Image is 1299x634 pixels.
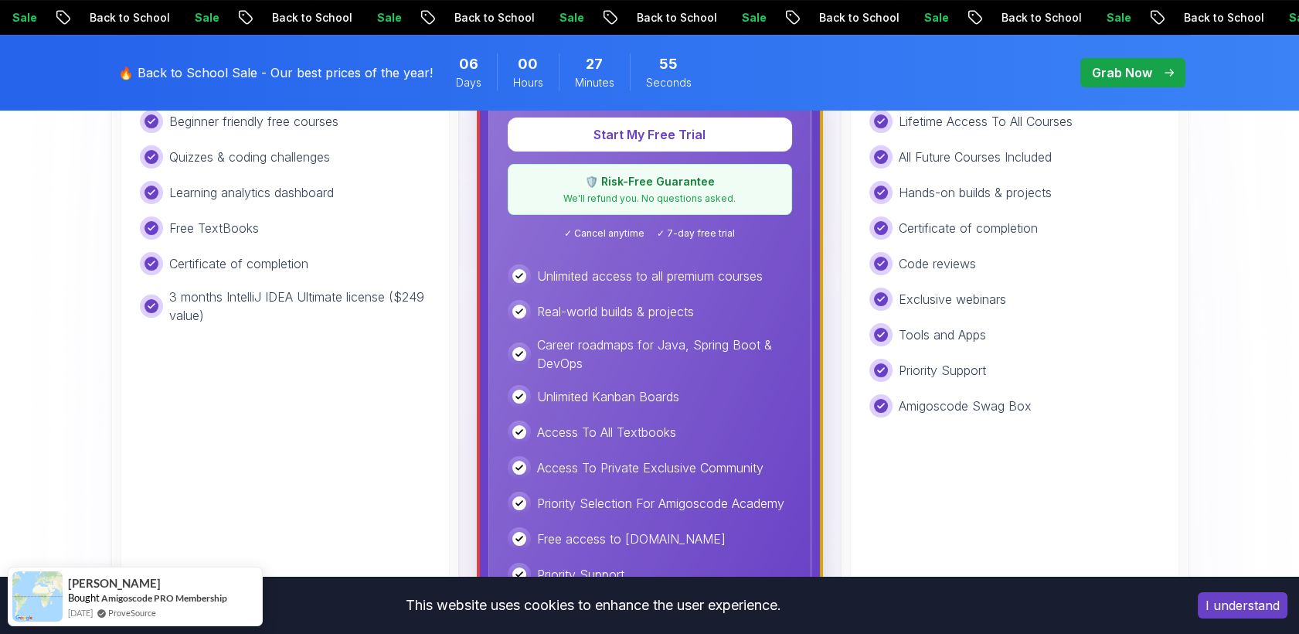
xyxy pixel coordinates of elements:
span: Hours [513,75,543,90]
p: Sale [726,10,776,26]
p: Sale [544,10,593,26]
p: Grab Now [1092,63,1152,82]
p: Unlimited access to all premium courses [537,267,763,285]
p: Free access to [DOMAIN_NAME] [537,530,726,548]
p: 3 months IntelliJ IDEA Ultimate license ($249 value) [169,288,430,325]
p: Priority Support [899,361,986,380]
span: 0 Hours [518,53,538,75]
a: Start My Free Trial [508,127,792,142]
p: Lifetime Access To All Courses [899,112,1073,131]
span: 55 Seconds [659,53,678,75]
p: Sale [909,10,958,26]
p: Free TextBooks [169,219,259,237]
button: Start My Free Trial [508,118,792,152]
p: Access To Private Exclusive Community [537,458,763,477]
p: Learning analytics dashboard [169,183,334,202]
a: Amigoscode PRO Membership [101,592,227,604]
p: Back to School [1168,10,1273,26]
div: This website uses cookies to enhance the user experience. [12,588,1175,622]
span: 6 Days [459,53,478,75]
span: Days [456,75,481,90]
p: Certificate of completion [169,254,308,273]
p: 🔥 Back to School Sale - Our best prices of the year! [118,63,433,82]
img: provesource social proof notification image [12,571,63,622]
p: Exclusive webinars [899,290,1006,308]
p: Back to School [986,10,1091,26]
span: Minutes [575,75,614,90]
span: ✓ 7-day free trial [657,227,735,240]
p: Back to School [621,10,726,26]
p: 🛡️ Risk-Free Guarantee [518,174,782,189]
p: Sale [1091,10,1141,26]
p: Beginner friendly free courses [169,112,338,131]
p: Back to School [257,10,362,26]
p: Priority Support [537,565,624,584]
span: 27 Minutes [586,53,603,75]
span: ✓ Cancel anytime [564,227,644,240]
p: Certificate of completion [899,219,1038,237]
p: Priority Selection For Amigoscode Academy [537,494,784,513]
p: Back to School [804,10,909,26]
span: [DATE] [68,606,93,619]
p: Amigoscode Swag Box [899,397,1032,415]
p: We'll refund you. No questions asked. [518,193,782,205]
p: Back to School [74,10,179,26]
p: Unlimited Kanban Boards [537,387,679,406]
p: Real-world builds & projects [537,302,694,321]
p: Back to School [439,10,544,26]
a: ProveSource [108,606,156,619]
span: Seconds [646,75,692,90]
p: Hands-on builds & projects [899,183,1052,202]
p: Sale [179,10,229,26]
p: Sale [362,10,411,26]
p: Start My Free Trial [526,125,774,144]
p: Access To All Textbooks [537,423,676,441]
span: Bought [68,591,100,604]
p: Career roadmaps for Java, Spring Boot & DevOps [537,336,792,373]
p: Code reviews [899,254,976,273]
p: Quizzes & coding challenges [169,148,330,166]
p: All Future Courses Included [899,148,1052,166]
p: Tools and Apps [899,326,986,344]
button: Accept cookies [1198,592,1287,619]
span: [PERSON_NAME] [68,577,161,590]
